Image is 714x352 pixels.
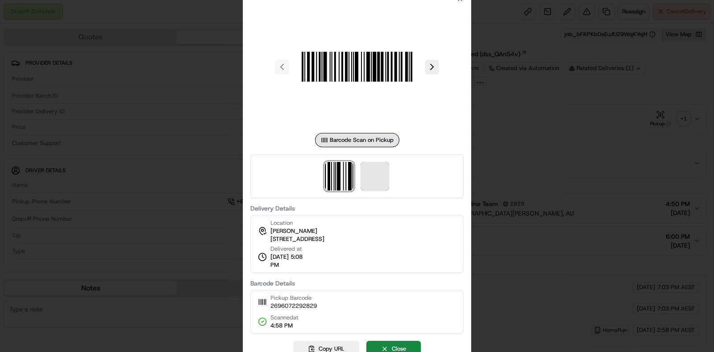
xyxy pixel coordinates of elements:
span: Location [270,219,293,227]
label: Delivery Details [250,205,464,211]
span: [DATE] 5:08 PM [270,253,311,269]
span: [STREET_ADDRESS] [270,235,324,243]
label: Barcode Details [250,280,464,286]
span: Scanned at [270,314,299,322]
img: barcode_scan_on_pickup image [325,162,353,190]
span: 2696072292829 [270,302,317,310]
span: [PERSON_NAME] [270,227,317,235]
span: Pickup Barcode [270,294,317,302]
div: Barcode Scan on Pickup [315,133,399,147]
span: Delivered at [270,245,311,253]
img: barcode_scan_on_pickup image [293,3,421,131]
span: 4:58 PM [270,322,299,330]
